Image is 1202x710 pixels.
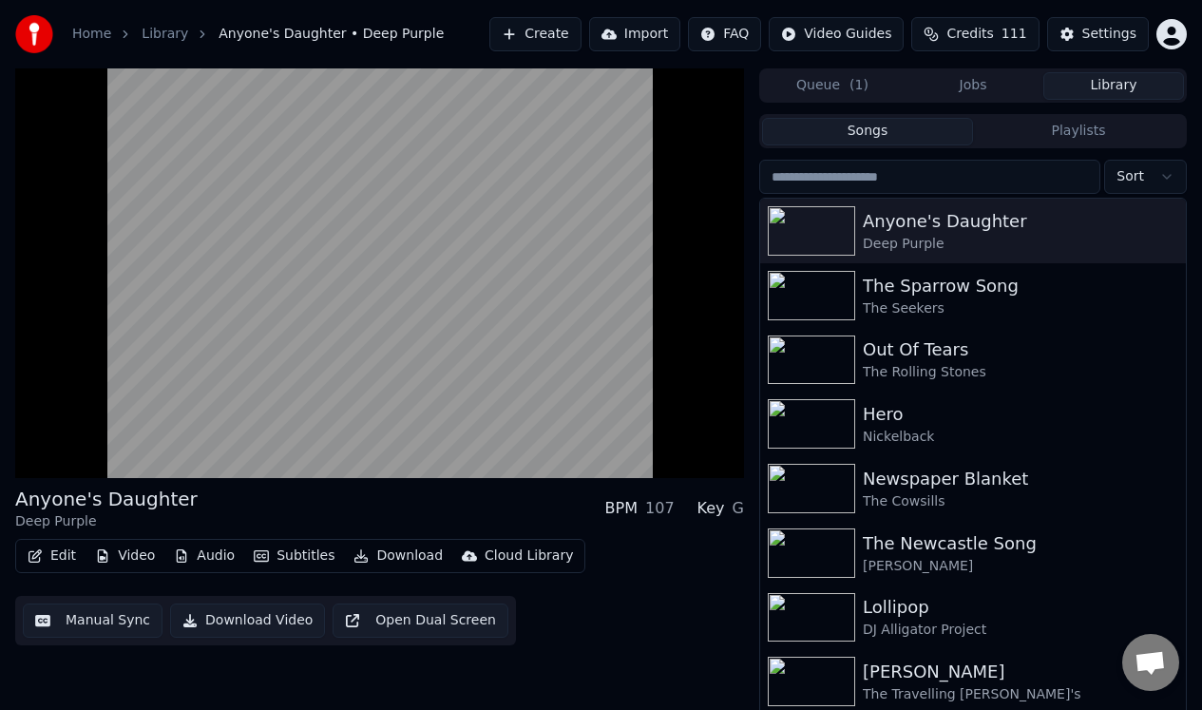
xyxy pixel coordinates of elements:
[863,492,1178,511] div: The Cowsills
[72,25,111,44] a: Home
[863,363,1178,382] div: The Rolling Stones
[863,659,1178,685] div: [PERSON_NAME]
[246,543,342,569] button: Subtitles
[911,17,1039,51] button: Credits111
[87,543,162,569] button: Video
[769,17,904,51] button: Video Guides
[863,428,1178,447] div: Nickelback
[1043,72,1184,100] button: Library
[863,299,1178,318] div: The Seekers
[903,72,1043,100] button: Jobs
[973,118,1184,145] button: Playlists
[166,543,242,569] button: Audio
[863,466,1178,492] div: Newspaper Blanket
[863,208,1178,235] div: Anyone's Daughter
[333,604,508,638] button: Open Dual Screen
[863,401,1178,428] div: Hero
[863,235,1178,254] div: Deep Purple
[1116,167,1144,186] span: Sort
[849,76,868,95] span: ( 1 )
[589,17,680,51] button: Import
[346,543,450,569] button: Download
[863,685,1178,704] div: The Travelling [PERSON_NAME]'s
[1002,25,1027,44] span: 111
[23,604,162,638] button: Manual Sync
[863,621,1178,640] div: DJ Alligator Project
[489,17,582,51] button: Create
[645,497,675,520] div: 107
[863,594,1178,621] div: Lollipop
[688,17,761,51] button: FAQ
[762,118,973,145] button: Songs
[219,25,444,44] span: Anyone's Daughter • Deep Purple
[863,273,1178,299] div: The Sparrow Song
[1122,634,1179,691] a: Open chat
[733,497,744,520] div: G
[20,543,84,569] button: Edit
[142,25,188,44] a: Library
[946,25,993,44] span: Credits
[863,530,1178,557] div: The Newcastle Song
[15,512,198,531] div: Deep Purple
[485,547,573,566] div: Cloud Library
[762,72,903,100] button: Queue
[697,497,725,520] div: Key
[605,497,638,520] div: BPM
[170,604,325,638] button: Download Video
[15,15,53,53] img: youka
[863,336,1178,363] div: Out Of Tears
[1082,25,1136,44] div: Settings
[15,486,198,512] div: Anyone's Daughter
[72,25,444,44] nav: breadcrumb
[863,557,1178,576] div: [PERSON_NAME]
[1047,17,1149,51] button: Settings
